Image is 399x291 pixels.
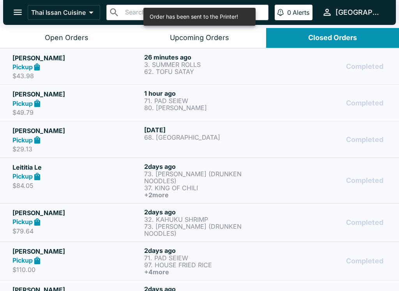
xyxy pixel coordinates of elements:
[12,145,141,153] p: $29.13
[144,268,273,275] h6: + 4 more
[144,247,176,254] span: 2 days ago
[12,227,141,235] p: $79.64
[144,184,273,191] p: 37. KING OF CHILI
[12,266,141,273] p: $110.00
[45,33,88,42] div: Open Orders
[12,218,33,226] strong: Pickup
[12,89,141,99] h5: [PERSON_NAME]
[144,68,273,75] p: 62. TOFU SATAY
[8,2,28,22] button: open drawer
[308,33,357,42] div: Closed Orders
[12,182,141,189] p: $84.05
[170,33,229,42] div: Upcoming Orders
[12,136,33,144] strong: Pickup
[144,126,273,134] h6: [DATE]
[12,256,33,264] strong: Pickup
[144,97,273,104] p: 71. PAD SEIEW
[144,191,273,198] h6: + 2 more
[150,10,238,23] div: Order has been sent to the Printer!
[12,163,141,172] h5: Leititia Le
[144,208,176,216] span: 2 days ago
[144,61,273,68] p: 3. SUMMER ROLLS
[144,223,273,237] p: 73. [PERSON_NAME] (DRUNKEN NOODLES)
[144,163,176,170] span: 2 days ago
[28,5,100,20] button: Thai Issan Cuisine
[12,100,33,107] strong: Pickup
[335,8,383,17] div: [GEOGRAPHIC_DATA]
[144,53,273,61] h6: 26 minutes ago
[293,9,309,16] p: Alerts
[31,9,86,16] p: Thai Issan Cuisine
[144,104,273,111] p: 80. [PERSON_NAME]
[12,172,33,180] strong: Pickup
[12,247,141,256] h5: [PERSON_NAME]
[144,89,273,97] h6: 1 hour ago
[12,72,141,80] p: $43.98
[144,254,273,261] p: 71. PAD SEIEW
[12,63,33,71] strong: Pickup
[144,261,273,268] p: 97. HOUSE FRIED RICE
[144,134,273,141] p: 68. [GEOGRAPHIC_DATA]
[12,53,141,63] h5: [PERSON_NAME]
[319,4,387,21] button: [GEOGRAPHIC_DATA]
[144,170,273,184] p: 73. [PERSON_NAME] (DRUNKEN NOODLES)
[287,9,291,16] p: 0
[12,126,141,135] h5: [PERSON_NAME]
[12,208,141,217] h5: [PERSON_NAME]
[123,7,265,18] input: Search orders by name or phone number
[12,109,141,116] p: $49.79
[144,216,273,223] p: 32. KAHUKU SHRIMP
